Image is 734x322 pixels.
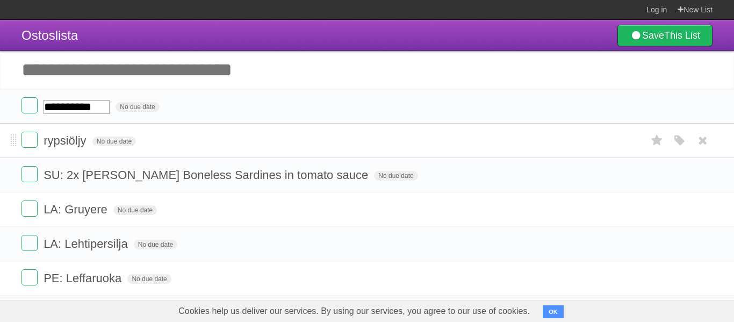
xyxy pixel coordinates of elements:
label: Done [21,269,38,285]
span: No due date [127,274,171,284]
span: No due date [374,171,418,181]
span: No due date [92,137,136,146]
button: OK [543,305,564,318]
span: No due date [116,102,159,112]
span: LA: Gruyere [44,203,110,216]
span: rypsiöljy [44,134,89,147]
span: Cookies help us deliver our services. By using our services, you agree to our use of cookies. [168,300,541,322]
label: Done [21,201,38,217]
a: SaveThis List [617,25,713,46]
label: Star task [647,132,667,149]
span: No due date [134,240,177,249]
label: Done [21,166,38,182]
label: Done [21,97,38,113]
b: This List [664,30,700,41]
span: SU: 2x [PERSON_NAME] Boneless Sardines in tomato sauce [44,168,371,182]
span: PE: Leffaruoka [44,271,124,285]
label: Done [21,235,38,251]
span: Ostoslista [21,28,78,42]
label: Done [21,132,38,148]
span: LA: Lehtipersilja [44,237,131,251]
span: No due date [113,205,157,215]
